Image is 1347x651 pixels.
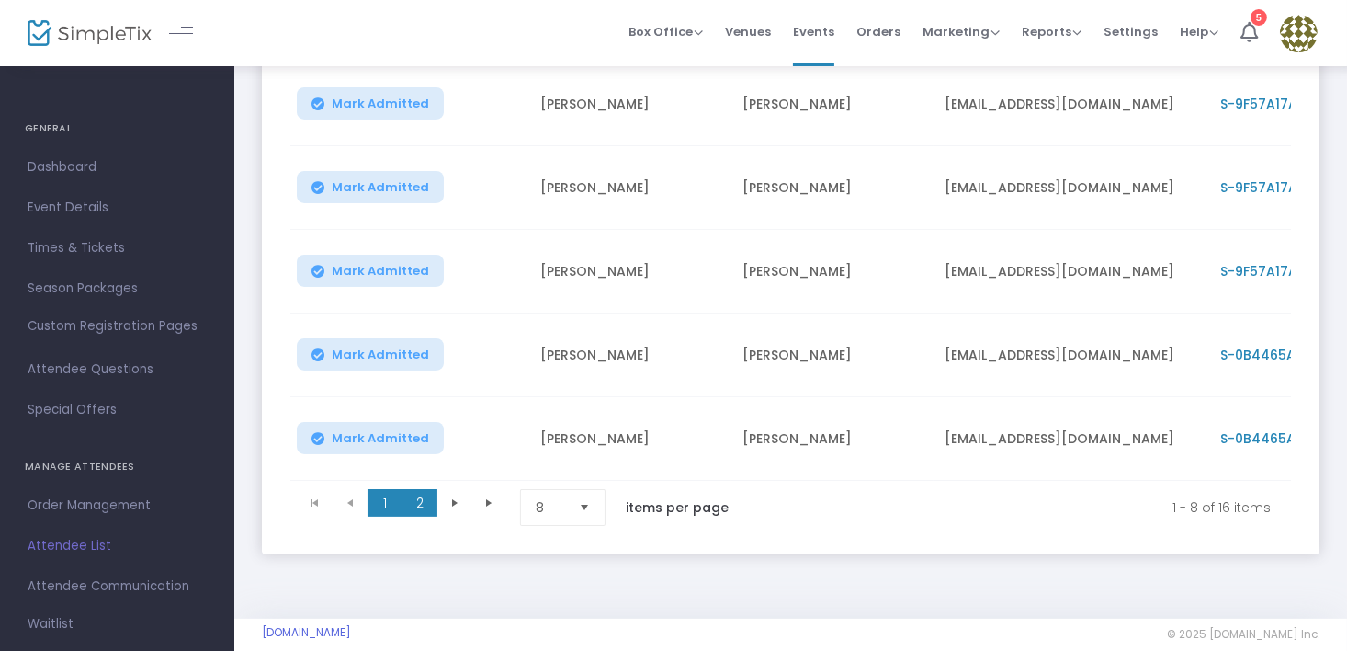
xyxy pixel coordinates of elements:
td: [EMAIL_ADDRESS][DOMAIN_NAME] [934,314,1209,397]
span: Mark Admitted [332,431,429,446]
span: Times & Tickets [28,236,207,260]
span: Venues [725,8,771,55]
span: 8 [536,498,564,517]
span: Order Management [28,494,207,518]
h4: MANAGE ATTENDEES [25,449,209,485]
td: [EMAIL_ADDRESS][DOMAIN_NAME] [934,230,1209,314]
td: [EMAIL_ADDRESS][DOMAIN_NAME] [934,397,1209,481]
span: Season Packages [28,277,207,301]
td: [PERSON_NAME] [529,230,731,314]
span: S-9F57A17A-4 [1220,95,1314,113]
span: S-0B4465A4-D [1220,346,1321,364]
h4: GENERAL [25,110,209,147]
button: Mark Admitted [297,338,444,371]
span: Events [793,8,834,55]
label: items per page [626,498,729,517]
td: [PERSON_NAME] [529,146,731,230]
span: Go to the next page [447,496,462,510]
span: Reports [1022,23,1081,40]
span: Go to the last page [472,489,507,517]
span: Orders [856,8,900,55]
span: Mark Admitted [332,348,429,362]
span: © 2025 [DOMAIN_NAME] Inc. [1167,627,1319,642]
span: Mark Admitted [332,180,429,195]
span: Event Details [28,196,207,220]
span: Attendee List [28,534,207,558]
span: S-0B4465A4-D [1220,429,1321,448]
span: Mark Admitted [332,264,429,279]
span: Page 1 [368,489,402,517]
td: [PERSON_NAME] [529,397,731,481]
span: Special Offers [28,398,207,422]
td: [PERSON_NAME] [731,397,934,481]
td: [PERSON_NAME] [731,230,934,314]
span: Custom Registration Pages [28,317,198,336]
button: Mark Admitted [297,87,444,120]
td: [PERSON_NAME] [731,146,934,230]
td: [PERSON_NAME] [529,63,731,146]
td: [PERSON_NAME] [731,63,934,146]
td: [PERSON_NAME] [529,314,731,397]
span: Mark Admitted [332,97,429,111]
span: Marketing [923,23,1000,40]
span: Settings [1104,8,1158,55]
span: Go to the last page [482,496,497,510]
span: Go to the next page [437,489,472,517]
div: 5 [1251,9,1267,26]
span: Box Office [628,23,703,40]
kendo-pager-info: 1 - 8 of 16 items [767,489,1271,526]
td: [PERSON_NAME] [731,314,934,397]
span: Dashboard [28,155,207,179]
span: S-9F57A17A-4 [1220,178,1314,197]
span: Attendee Communication [28,575,207,599]
td: [EMAIL_ADDRESS][DOMAIN_NAME] [934,63,1209,146]
span: Attendee Questions [28,358,207,382]
span: Page 2 [402,489,437,517]
td: [EMAIL_ADDRESS][DOMAIN_NAME] [934,146,1209,230]
span: S-9F57A17A-4 [1220,262,1314,280]
button: Mark Admitted [297,422,444,454]
button: Mark Admitted [297,255,444,287]
button: Select [572,490,597,525]
span: Help [1180,23,1218,40]
a: [DOMAIN_NAME] [262,625,351,640]
span: Waitlist [28,615,74,634]
button: Mark Admitted [297,171,444,203]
